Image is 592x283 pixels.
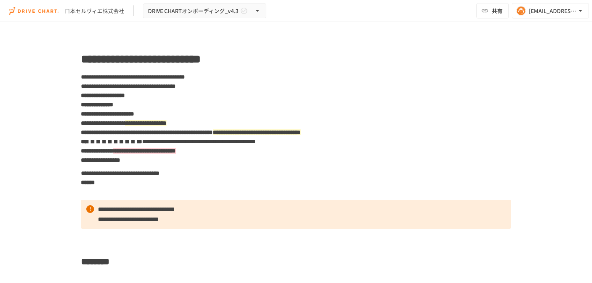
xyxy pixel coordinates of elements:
img: i9VDDS9JuLRLX3JIUyK59LcYp6Y9cayLPHs4hOxMB9W [9,5,59,17]
button: DRIVE CHARTオンボーディング_v4.3 [143,3,266,18]
button: 共有 [476,3,509,18]
div: 日本セルヴィエ株式会社 [65,7,124,15]
span: DRIVE CHARTオンボーディング_v4.3 [148,6,239,16]
button: [EMAIL_ADDRESS][DOMAIN_NAME] [512,3,589,18]
span: 共有 [492,7,503,15]
div: [EMAIL_ADDRESS][DOMAIN_NAME] [529,6,577,16]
